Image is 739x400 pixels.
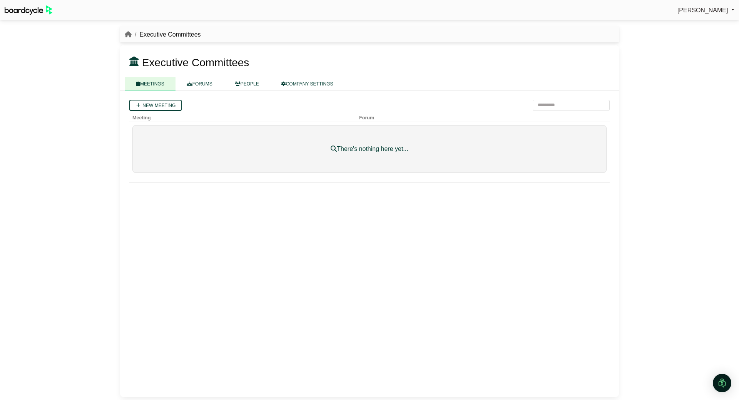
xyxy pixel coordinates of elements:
[129,111,356,122] th: Meeting
[142,57,249,69] span: Executive Committees
[356,111,553,122] th: Forum
[270,77,344,90] a: COMPANY SETTINGS
[677,7,728,13] span: [PERSON_NAME]
[5,5,52,15] img: BoardcycleBlackGreen-aaafeed430059cb809a45853b8cf6d952af9d84e6e89e1f1685b34bfd5cb7d64.svg
[132,30,201,40] li: Executive Committees
[677,5,734,15] a: [PERSON_NAME]
[713,374,731,392] div: Open Intercom Messenger
[224,77,270,90] a: PEOPLE
[125,30,201,40] nav: breadcrumb
[125,77,176,90] a: MEETINGS
[151,144,588,154] div: There's nothing here yet...
[176,77,224,90] a: FORUMS
[129,100,182,111] a: New meeting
